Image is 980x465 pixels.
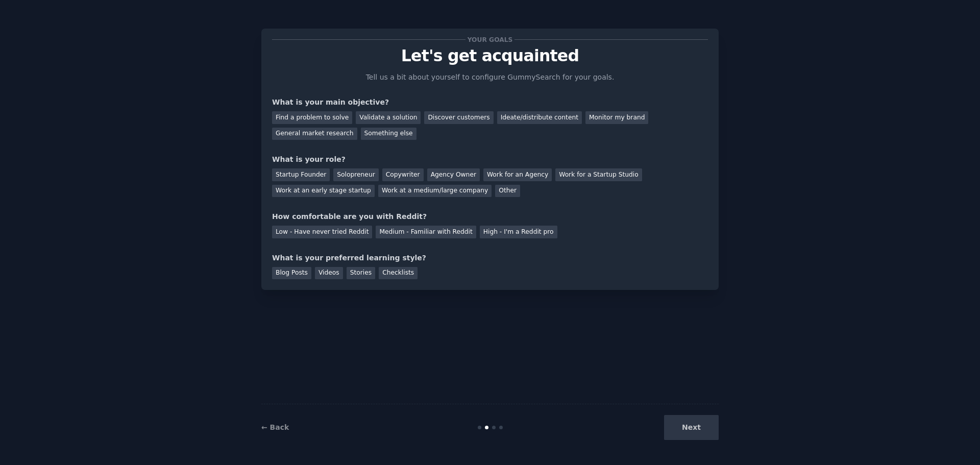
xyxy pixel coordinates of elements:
[356,111,421,124] div: Validate a solution
[427,168,480,181] div: Agency Owner
[272,47,708,65] p: Let's get acquainted
[497,111,582,124] div: Ideate/distribute content
[495,185,520,198] div: Other
[272,226,372,238] div: Low - Have never tried Reddit
[261,423,289,431] a: ← Back
[272,97,708,108] div: What is your main objective?
[272,111,352,124] div: Find a problem to solve
[272,128,357,140] div: General market research
[555,168,642,181] div: Work for a Startup Studio
[585,111,648,124] div: Monitor my brand
[483,168,552,181] div: Work for an Agency
[272,168,330,181] div: Startup Founder
[465,34,514,45] span: Your goals
[272,154,708,165] div: What is your role?
[361,128,416,140] div: Something else
[315,267,343,280] div: Videos
[382,168,424,181] div: Copywriter
[347,267,375,280] div: Stories
[376,226,476,238] div: Medium - Familiar with Reddit
[272,185,375,198] div: Work at an early stage startup
[480,226,557,238] div: High - I'm a Reddit pro
[272,267,311,280] div: Blog Posts
[361,72,619,83] p: Tell us a bit about yourself to configure GummySearch for your goals.
[379,267,418,280] div: Checklists
[272,253,708,263] div: What is your preferred learning style?
[424,111,493,124] div: Discover customers
[272,211,708,222] div: How comfortable are you with Reddit?
[333,168,378,181] div: Solopreneur
[378,185,492,198] div: Work at a medium/large company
